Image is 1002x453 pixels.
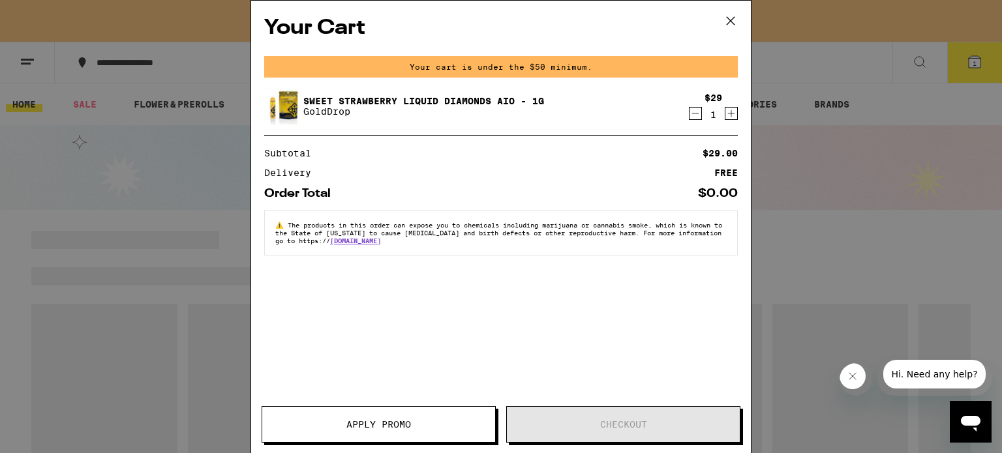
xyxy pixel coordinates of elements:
[506,406,740,443] button: Checkout
[330,237,381,244] a: [DOMAIN_NAME]
[705,110,722,120] div: 1
[950,401,992,443] iframe: Button to launch messaging window
[600,420,647,429] span: Checkout
[264,188,340,199] div: Order Total
[725,107,738,120] button: Increment
[264,56,738,78] div: Your cart is under the $50 minimum.
[264,168,320,177] div: Delivery
[840,363,872,396] iframe: Close message
[262,406,496,443] button: Apply Promo
[346,420,411,429] span: Apply Promo
[714,168,738,177] div: FREE
[264,86,301,126] img: Sweet Strawberry Liquid Diamonds AIO - 1g
[705,93,722,103] div: $29
[703,149,738,158] div: $29.00
[303,106,544,117] p: GoldDrop
[264,14,738,43] h2: Your Cart
[303,96,544,106] a: Sweet Strawberry Liquid Diamonds AIO - 1g
[877,360,992,396] iframe: Message from company
[275,221,722,244] span: The products in this order can expose you to chemicals including marijuana or cannabis smoke, whi...
[698,188,738,199] div: $0.00
[689,107,702,120] button: Decrement
[275,221,288,229] span: ⚠️
[264,149,320,158] div: Subtotal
